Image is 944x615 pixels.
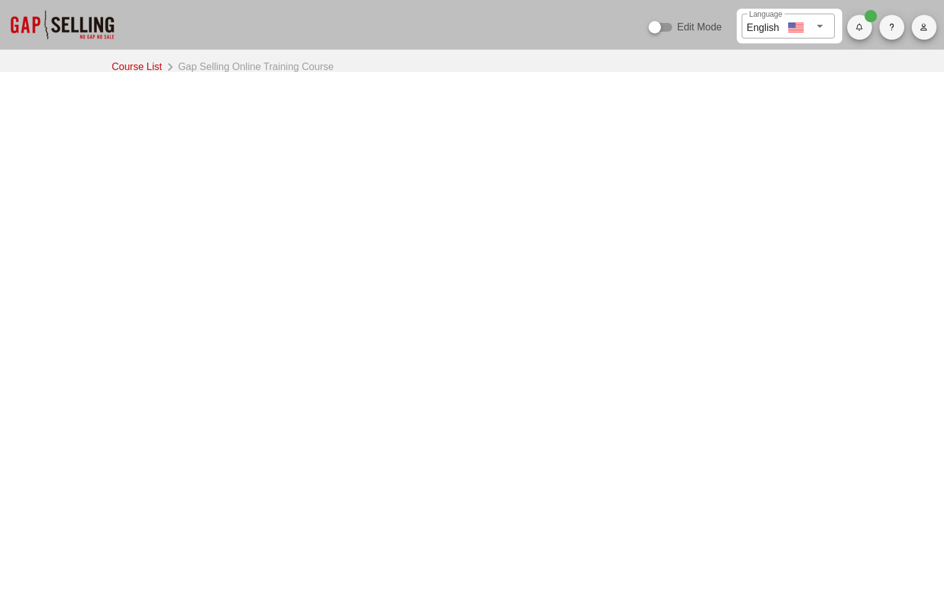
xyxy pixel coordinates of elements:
[173,57,334,74] div: Gap Selling Online Training Course
[742,14,835,38] div: LanguageEnglish
[747,17,779,35] div: English
[865,10,877,22] span: Badge
[749,10,782,19] label: Language
[677,21,722,33] label: Edit Mode
[112,57,167,74] a: Course List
